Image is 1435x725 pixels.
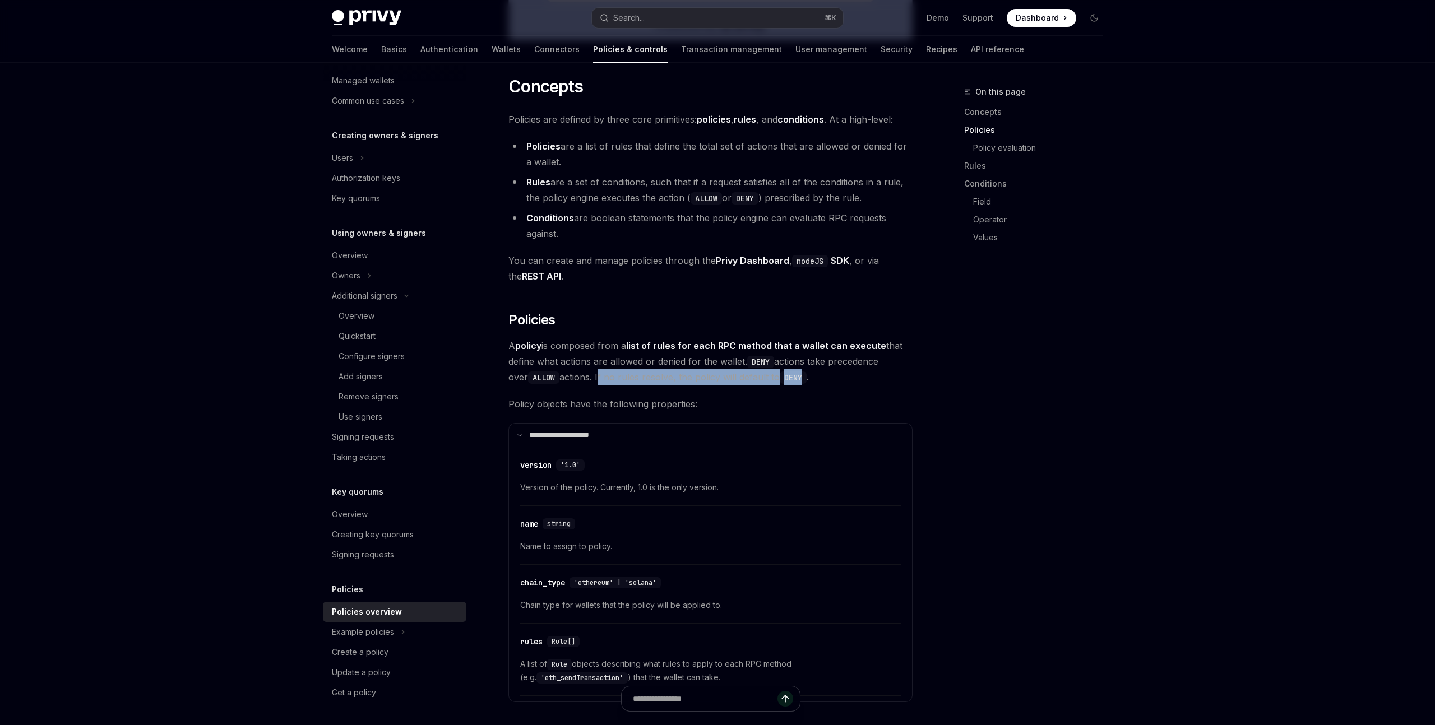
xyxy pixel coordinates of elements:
[323,545,466,565] a: Signing requests
[339,410,382,424] div: Use signers
[520,518,538,529] div: name
[777,691,793,707] button: Send message
[323,387,466,407] a: Remove signers
[777,114,824,125] strong: conditions
[697,114,731,125] strong: policies
[528,371,559,384] code: ALLOW
[520,598,901,612] span: Chain type for wallets that the policy will be applied to.
[520,636,543,647] div: rules
[526,212,574,224] strong: Conditions
[508,311,555,329] span: Policies
[508,111,913,127] span: Policies are defined by three core primitives: , , and . At a high-level:
[547,519,571,528] span: string
[323,286,466,306] button: Toggle Additional signers section
[515,340,541,351] strong: policy
[323,91,466,111] button: Toggle Common use cases section
[332,528,414,541] div: Creating key quorums
[792,255,828,267] code: nodeJS
[332,605,402,619] div: Policies overview
[520,481,901,494] span: Version of the policy. Currently, 1.0 is the only version.
[323,148,466,168] button: Toggle Users section
[332,226,426,240] h5: Using owners & signers
[626,340,886,351] strong: list of rules for each RPC method that a wallet can execute
[332,94,404,108] div: Common use cases
[323,427,466,447] a: Signing requests
[592,8,843,28] button: Open search
[332,129,438,142] h5: Creating owners & signers
[332,450,386,464] div: Taking actions
[323,306,466,326] a: Overview
[323,168,466,188] a: Authorization keys
[508,174,913,206] li: are a set of conditions, such that if a request satisfies all of the conditions in a rule, the po...
[691,192,722,205] code: ALLOW
[964,139,1112,157] a: Policy evaluation
[332,249,368,262] div: Overview
[508,253,913,284] span: You can create and manage policies through the , , or via the .
[547,659,572,670] code: Rule
[332,548,394,561] div: Signing requests
[825,13,836,22] span: ⌘ K
[520,577,565,588] div: chain_type
[536,672,628,684] code: 'eth_sendTransaction'
[339,370,383,383] div: Add signers
[964,175,1112,193] a: Conditions
[323,346,466,366] a: Configure signers
[492,36,521,63] a: Wallets
[323,266,466,286] button: Toggle Owners section
[964,193,1112,211] a: Field
[526,141,561,152] strong: Policies
[332,508,368,521] div: Overview
[332,645,388,659] div: Create a policy
[332,10,401,26] img: dark logo
[508,338,913,385] span: A is composed from a that define what actions are allowed or denied for the wallet. actions take ...
[681,36,782,63] a: Transaction management
[1007,9,1076,27] a: Dashboard
[561,461,580,470] span: '1.0'
[927,12,949,24] a: Demo
[964,103,1112,121] a: Concepts
[508,396,913,412] span: Policy objects have the following properties:
[332,485,383,499] h5: Key quorums
[332,625,394,639] div: Example policies
[732,192,758,205] code: DENY
[964,157,1112,175] a: Rules
[831,255,849,267] a: SDK
[332,192,380,205] div: Key quorums
[323,602,466,622] a: Policies overview
[1085,9,1103,27] button: Toggle dark mode
[339,390,399,403] div: Remove signers
[520,459,552,471] div: version
[780,371,807,384] code: DENY
[332,269,360,282] div: Owners
[520,657,901,684] span: A list of objects describing what rules to apply to each RPC method (e.g. ) that the wallet can t...
[332,583,363,596] h5: Policies
[552,637,575,646] span: Rule[]
[508,76,583,96] span: Concepts
[526,176,550,188] strong: Rules
[332,36,368,63] a: Welcome
[339,309,374,323] div: Overview
[323,245,466,266] a: Overview
[323,622,466,642] button: Toggle Example policies section
[332,289,397,303] div: Additional signers
[323,642,466,662] a: Create a policy
[332,686,376,699] div: Get a policy
[323,326,466,346] a: Quickstart
[593,36,668,63] a: Policies & controls
[520,540,901,553] span: Name to assign to policy.
[1016,12,1059,24] span: Dashboard
[323,662,466,682] a: Update a policy
[332,666,391,679] div: Update a policy
[962,12,993,24] a: Support
[734,114,756,125] strong: rules
[926,36,957,63] a: Recipes
[323,188,466,208] a: Key quorums
[323,71,466,91] a: Managed wallets
[747,356,774,368] code: DENY
[716,255,789,267] a: Privy Dashboard
[332,430,394,444] div: Signing requests
[971,36,1024,63] a: API reference
[381,36,407,63] a: Basics
[508,210,913,241] li: are boolean statements that the policy engine can evaluate RPC requests against.
[964,229,1112,247] a: Values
